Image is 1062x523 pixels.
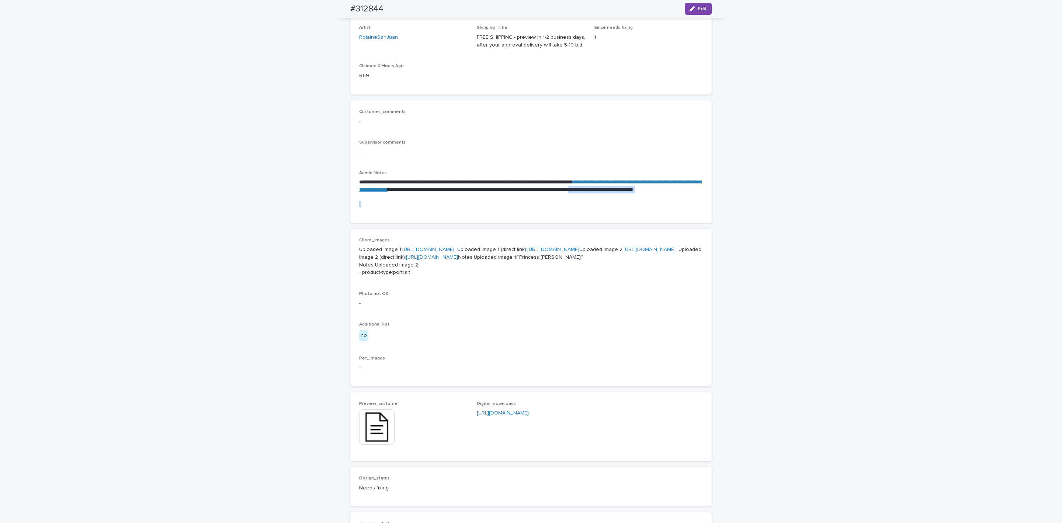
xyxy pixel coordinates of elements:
[698,6,707,11] span: Edit
[359,110,406,114] span: Customer_comments
[359,484,468,492] p: Needs fixing
[359,34,398,41] a: RolaineSanJuan
[477,402,516,406] span: Digital_downloads
[359,402,399,406] span: Preview_customer
[359,238,390,242] span: Client_Images
[402,247,454,252] a: [URL][DOMAIN_NAME]
[359,356,385,361] span: Pet_Images
[359,148,703,156] p: -
[359,330,368,341] div: no
[359,117,703,125] p: -
[685,3,712,15] button: Edit
[359,25,371,30] span: Artist
[350,4,383,14] h2: #312844
[359,72,468,80] p: 669
[359,364,703,372] p: -
[359,64,404,68] span: Claimed X Hours Ago
[359,171,387,175] span: Admin Notes
[594,34,703,41] p: 1
[359,300,703,307] p: -
[477,25,507,30] span: Shipping_Title
[359,140,406,145] span: Supervisor comments
[477,34,586,49] p: FREE SHIPPING - preview in 1-2 business days, after your approval delivery will take 5-10 b.d.
[594,25,633,30] span: Since needs fixing
[527,247,579,252] a: [URL][DOMAIN_NAME]
[406,255,458,260] a: [URL][DOMAIN_NAME]
[359,322,389,327] span: Additional Pet
[477,410,529,416] a: [URL][DOMAIN_NAME]
[359,292,388,296] span: Photo not OK
[624,247,676,252] a: [URL][DOMAIN_NAME]
[359,476,390,481] span: Design_status
[359,246,703,276] p: Uploaded image 1: _Uploaded image 1 (direct link): Uploaded image 2: _Uploaded image 2 (direct li...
